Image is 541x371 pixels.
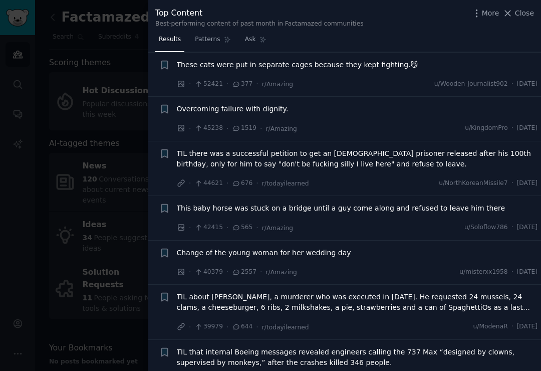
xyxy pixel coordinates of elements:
[256,223,258,233] span: ·
[464,223,508,232] span: u/Soloflow786
[482,8,499,19] span: More
[159,35,181,44] span: Results
[226,79,228,89] span: ·
[262,324,309,331] span: r/todayilearned
[189,322,191,332] span: ·
[517,322,537,331] span: [DATE]
[260,123,262,134] span: ·
[189,267,191,277] span: ·
[232,124,256,133] span: 1519
[511,124,513,133] span: ·
[473,322,508,331] span: u/ModenaR
[256,178,258,189] span: ·
[155,32,184,52] a: Results
[439,179,508,188] span: u/NorthKoreanMissile7
[262,180,309,187] span: r/todayilearned
[177,60,418,70] a: These cats were put in separate cages because they kept fighting.😼
[260,267,262,277] span: ·
[517,80,537,89] span: [DATE]
[515,8,534,19] span: Close
[189,178,191,189] span: ·
[177,203,505,214] a: This baby horse was stuck on a bridge until a guy come along and refused to leave him there
[262,225,293,232] span: r/Amazing
[511,268,513,277] span: ·
[194,268,222,277] span: 40379
[256,79,258,89] span: ·
[232,268,256,277] span: 2557
[511,179,513,188] span: ·
[232,80,252,89] span: 377
[177,347,538,368] a: TIL that internal Boeing messages revealed engineers calling the 737 Max “designed by clowns, sup...
[189,123,191,134] span: ·
[232,322,252,331] span: 644
[266,125,297,132] span: r/Amazing
[226,267,228,277] span: ·
[517,124,537,133] span: [DATE]
[177,248,351,258] a: Change of the young woman for her wedding day
[177,104,289,114] a: Overcoming failure with dignity.
[194,80,222,89] span: 52421
[241,32,270,52] a: Ask
[177,292,538,313] a: TIL about [PERSON_NAME], a murderer who was executed in [DATE]. He requested 24 mussels, 24 clams...
[511,223,513,232] span: ·
[226,322,228,332] span: ·
[189,223,191,233] span: ·
[511,80,513,89] span: ·
[245,35,256,44] span: Ask
[266,269,297,276] span: r/Amazing
[511,322,513,331] span: ·
[226,178,228,189] span: ·
[465,124,508,133] span: u/KingdomPro
[155,7,364,20] div: Top Content
[262,81,293,88] span: r/Amazing
[226,223,228,233] span: ·
[471,8,499,19] button: More
[502,8,534,19] button: Close
[194,124,222,133] span: 45238
[226,123,228,134] span: ·
[194,223,222,232] span: 42415
[155,20,364,29] div: Best-performing content of past month in Factamazed communities
[189,79,191,89] span: ·
[517,179,537,188] span: [DATE]
[232,223,252,232] span: 565
[256,322,258,332] span: ·
[177,148,538,169] a: TIL there was a successful petition to get an [DEMOGRAPHIC_DATA] prisoner released after his 100t...
[517,268,537,277] span: [DATE]
[191,32,234,52] a: Patterns
[195,35,220,44] span: Patterns
[194,179,222,188] span: 44621
[232,179,252,188] span: 676
[517,223,537,232] span: [DATE]
[194,322,222,331] span: 39979
[459,268,507,277] span: u/misterxx1958
[434,80,508,89] span: u/Wooden-Journalist902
